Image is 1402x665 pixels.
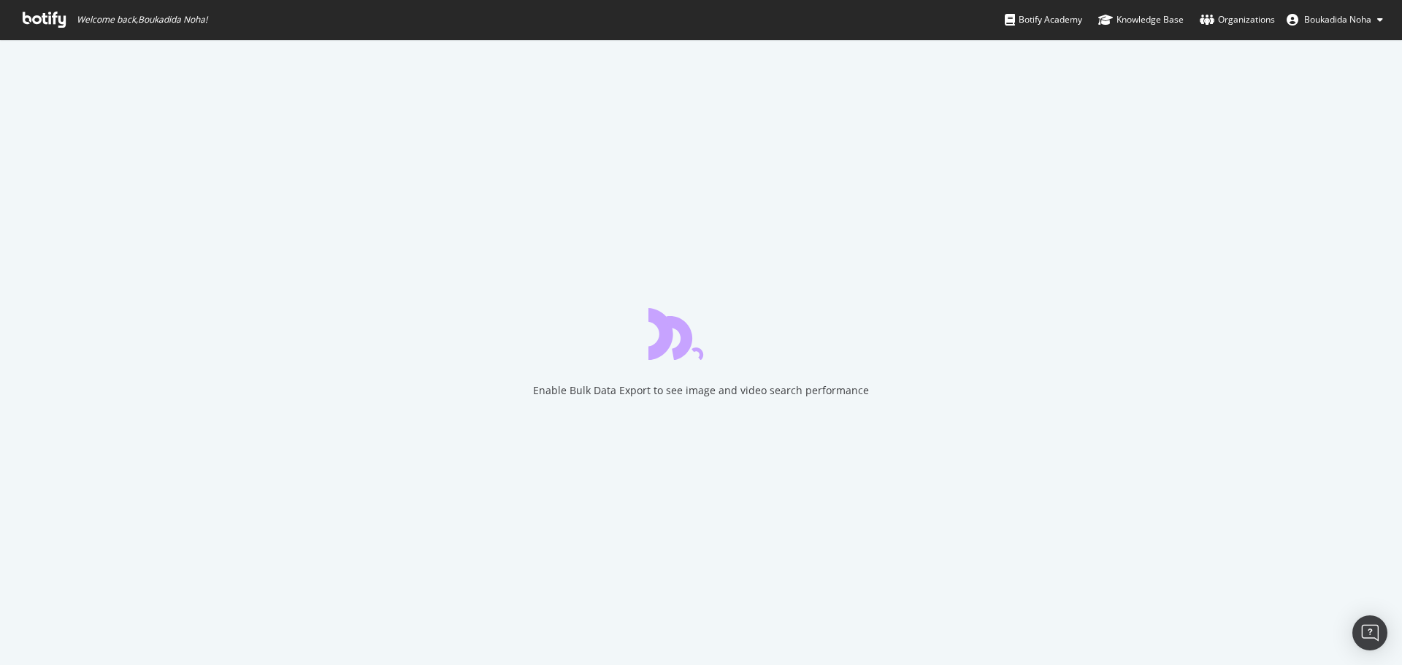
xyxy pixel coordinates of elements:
div: Enable Bulk Data Export to see image and video search performance [533,383,869,398]
div: Knowledge Base [1098,12,1184,27]
span: Boukadida Noha [1304,13,1371,26]
div: Botify Academy [1005,12,1082,27]
div: Organizations [1200,12,1275,27]
span: Welcome back, Boukadida Noha ! [77,14,207,26]
div: animation [648,307,754,360]
div: Open Intercom Messenger [1352,615,1387,650]
button: Boukadida Noha [1275,8,1395,31]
